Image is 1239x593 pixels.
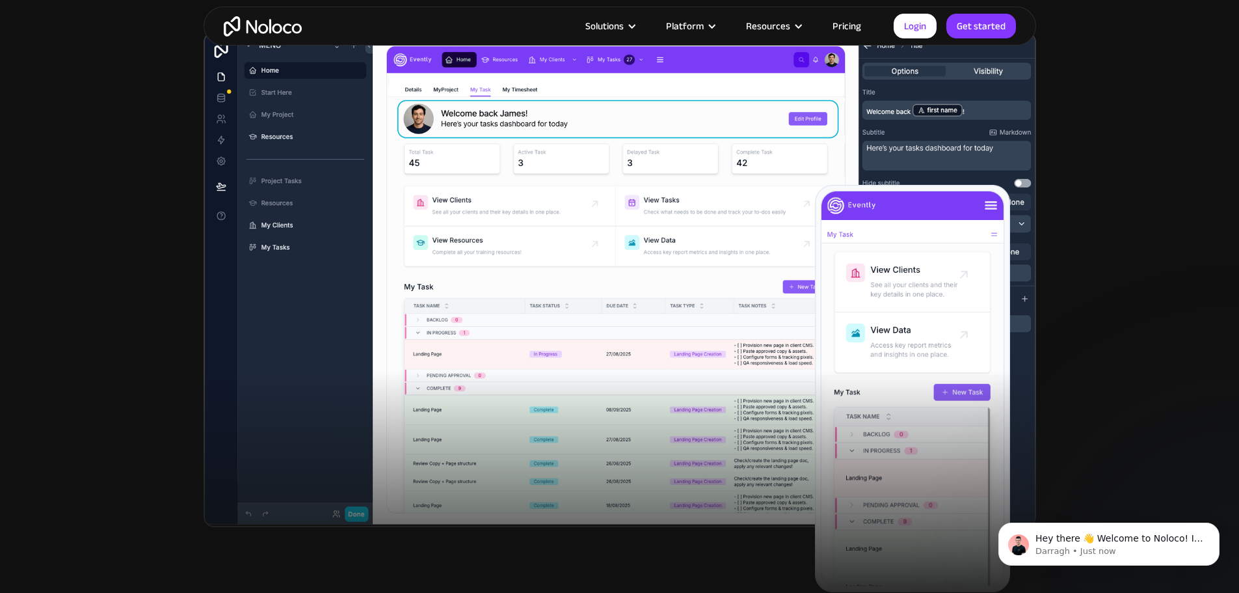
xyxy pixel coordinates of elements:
div: Solutions [569,18,650,34]
iframe: Intercom notifications message [979,495,1239,586]
div: Solutions [585,18,624,34]
div: Resources [730,18,816,34]
a: home [224,16,302,36]
div: Platform [666,18,704,34]
div: Resources [746,18,790,34]
a: Login [894,14,937,38]
a: Get started [946,14,1016,38]
div: Platform [650,18,730,34]
a: Pricing [816,18,877,34]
